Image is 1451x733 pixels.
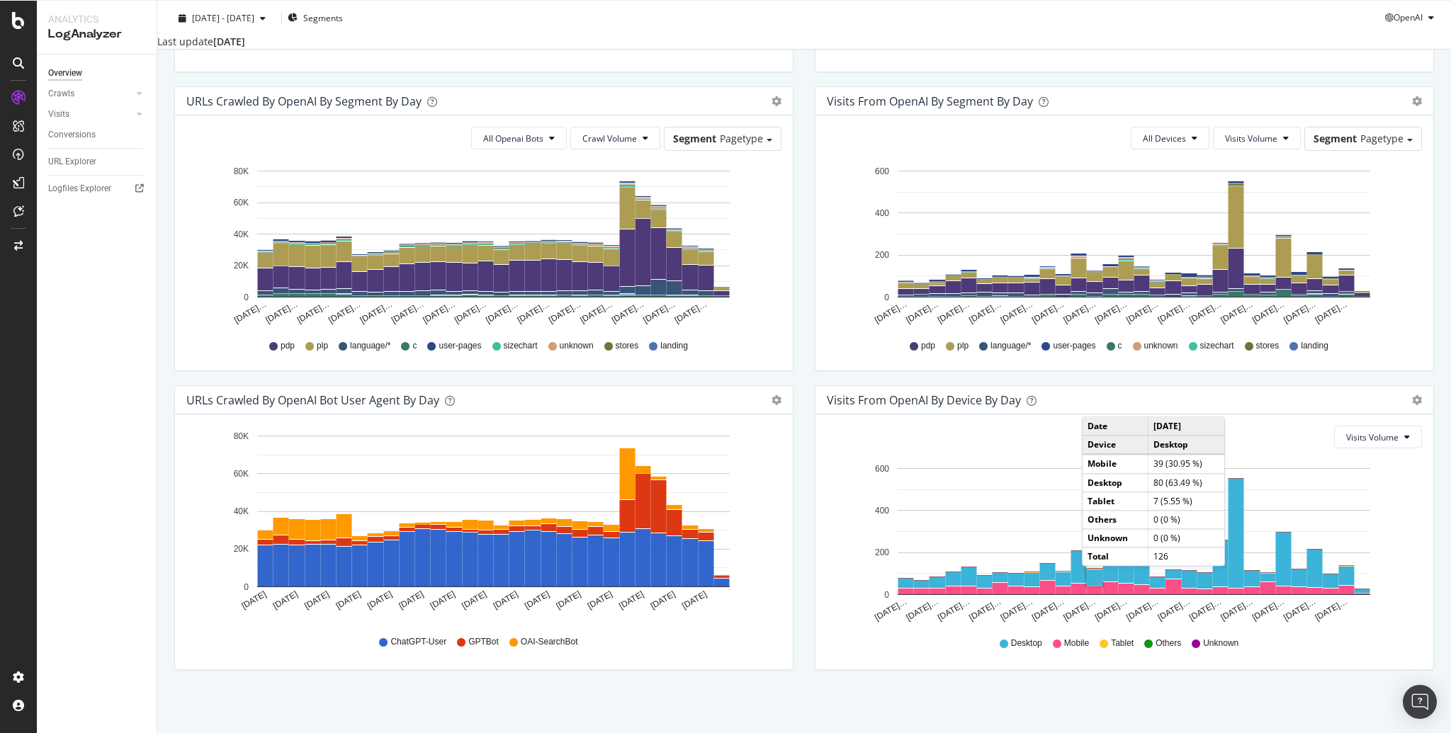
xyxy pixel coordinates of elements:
text: 0 [244,292,249,302]
text: 40K [234,506,249,516]
div: URLs Crawled by OpenAI By Segment By Day [186,94,422,108]
svg: A chart. [827,460,1418,624]
text: [DATE] [239,589,268,611]
div: gear [1412,96,1422,106]
span: Segments [303,11,343,23]
button: Visits Volume [1213,127,1301,149]
span: pdp [281,340,295,352]
a: Overview [48,66,147,81]
text: 0 [884,590,889,600]
text: 20K [234,261,249,271]
text: 0 [884,292,889,302]
td: Tablet [1083,492,1148,511]
td: 7 (5.55 %) [1148,492,1224,511]
span: Visits Volume [1225,132,1277,144]
td: Total [1083,547,1148,566]
span: plp [957,340,969,352]
text: 20K [234,545,249,555]
td: Desktop [1148,436,1224,455]
div: Visits [48,107,69,122]
button: All Devices [1131,127,1209,149]
text: [DATE] [397,589,425,611]
text: 200 [875,548,889,558]
a: Crawls [48,86,132,101]
span: Crawl Volume [582,132,637,144]
text: 0 [244,582,249,592]
td: [DATE] [1148,418,1224,436]
text: 40K [234,229,249,239]
span: Segment [673,132,716,145]
span: OAI-SearchBot [521,636,578,648]
text: [DATE] [617,589,645,611]
text: 400 [875,506,889,516]
span: GPTBot [468,636,499,648]
span: ChatGPT-User [390,636,446,648]
span: user-pages [439,340,481,352]
div: A chart. [827,162,1418,326]
span: Pagetype [1360,132,1404,145]
button: All Openai Bots [471,127,567,149]
div: gear [772,395,781,405]
text: 200 [875,251,889,261]
text: 60K [234,198,249,208]
span: Segment [1314,132,1357,145]
a: Conversions [48,127,147,142]
span: Visits Volume [1346,431,1399,443]
button: OpenAI [1385,6,1440,29]
div: Open Intercom Messenger [1403,685,1437,719]
button: [DATE] - [DATE] [169,11,276,25]
a: Visits [48,107,132,122]
text: 80K [234,166,249,176]
span: c [1118,340,1122,352]
td: Desktop [1083,473,1148,491]
div: Crawls [48,86,74,101]
text: [DATE] [366,589,394,611]
span: [DATE] - [DATE] [192,12,254,24]
div: Overview [48,66,82,81]
div: Visits From OpenAI By Device By Day [827,393,1021,407]
div: URLs Crawled by OpenAI bot User Agent By Day [186,393,439,407]
a: URL Explorer [48,154,147,169]
a: Logfiles Explorer [48,181,147,196]
span: plp [317,340,328,352]
td: 0 (0 %) [1148,529,1224,547]
div: Conversions [48,127,96,142]
td: 80 (63.49 %) [1148,473,1224,491]
text: [DATE] [271,589,300,611]
text: 60K [234,469,249,479]
button: Crawl Volume [570,127,660,149]
span: Mobile [1064,637,1089,649]
text: [DATE] [523,589,551,611]
span: language/* [990,340,1031,352]
svg: A chart. [186,162,777,326]
div: Last update [157,35,245,49]
span: All Devices [1143,132,1186,144]
td: Others [1083,511,1148,529]
div: Analytics [48,12,145,26]
span: Desktop [1011,637,1042,649]
span: landing [660,340,688,352]
div: LogAnalyzer [48,26,145,42]
span: Pagetype [720,132,763,145]
span: sizechart [1200,340,1234,352]
div: gear [772,96,781,106]
svg: A chart. [186,426,777,623]
text: [DATE] [554,589,582,611]
td: 0 (0 %) [1148,511,1224,529]
div: [DATE] [213,35,245,49]
td: Mobile [1083,455,1148,474]
text: [DATE] [649,589,677,611]
text: [DATE] [460,589,488,611]
div: Logfiles Explorer [48,181,111,196]
td: Unknown [1083,529,1148,547]
span: Others [1156,637,1181,649]
span: Unknown [1203,637,1238,649]
span: c [412,340,417,352]
div: URL Explorer [48,154,96,169]
text: [DATE] [586,589,614,611]
text: [DATE] [303,589,331,611]
span: Tablet [1111,637,1134,649]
